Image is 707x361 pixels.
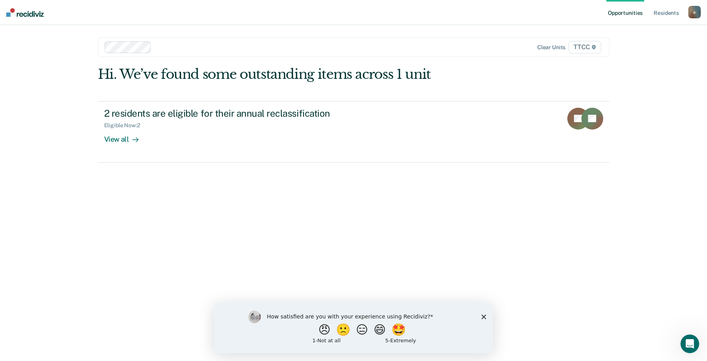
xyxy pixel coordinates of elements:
[214,303,493,353] iframe: Survey by Kim from Recidiviz
[568,41,601,53] span: TTCC
[537,44,566,51] div: Clear units
[6,8,44,17] img: Recidiviz
[104,108,378,119] div: 2 residents are eligible for their annual reclassification
[104,122,146,129] div: Eligible Now : 2
[98,101,609,163] a: 2 residents are eligible for their annual reclassificationEligible Now:2View all
[680,334,699,353] iframe: Intercom live chat
[688,6,701,18] button: e
[98,66,507,82] div: Hi. We’ve found some outstanding items across 1 unit
[104,128,148,144] div: View all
